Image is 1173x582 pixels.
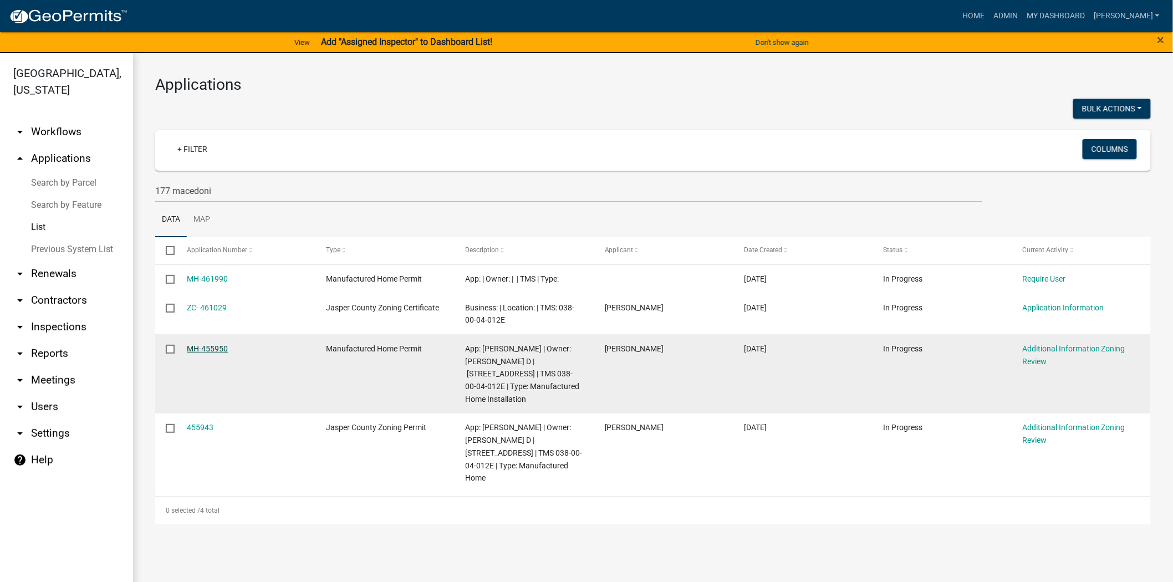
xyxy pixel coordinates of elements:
[1022,274,1065,283] a: Require User
[883,246,902,254] span: Status
[883,423,922,432] span: In Progress
[169,139,216,159] a: + Filter
[13,374,27,387] i: arrow_drop_down
[1089,6,1164,27] a: [PERSON_NAME]
[1022,6,1089,27] a: My Dashboard
[1073,99,1151,119] button: Bulk Actions
[155,180,982,202] input: Search for applications
[13,267,27,280] i: arrow_drop_down
[1157,33,1165,47] button: Close
[751,33,813,52] button: Don't show again
[176,237,315,264] datatable-header-cell: Application Number
[744,423,767,432] span: 07/28/2025
[958,6,989,27] a: Home
[13,400,27,413] i: arrow_drop_down
[187,202,217,238] a: Map
[187,303,227,312] a: ZC- 461029
[327,303,440,312] span: Jasper County Zoning Certificate
[187,344,228,353] a: MH-455950
[1022,344,1125,366] a: Additional Information Zoning Review
[744,303,767,312] span: 08/08/2025
[13,427,27,440] i: arrow_drop_down
[13,347,27,360] i: arrow_drop_down
[605,423,664,432] span: Stephanie Allen
[315,237,455,264] datatable-header-cell: Type
[13,320,27,334] i: arrow_drop_down
[290,33,314,52] a: View
[744,246,783,254] span: Date Created
[466,423,583,482] span: App: Stephanie Allen | Owner: JEFFERSON LATASHA D | 177 MACEDONIA RD | TMS 038-00-04-012E | Type:...
[327,274,422,283] span: Manufactured Home Permit
[155,202,187,238] a: Data
[594,237,733,264] datatable-header-cell: Applicant
[13,294,27,307] i: arrow_drop_down
[327,423,427,432] span: Jasper County Zoning Permit
[187,423,214,432] a: 455943
[605,303,664,312] span: ANGELA
[883,303,922,312] span: In Progress
[13,453,27,467] i: help
[187,246,248,254] span: Application Number
[13,125,27,139] i: arrow_drop_down
[155,75,1151,94] h3: Applications
[327,344,422,353] span: Manufactured Home Permit
[1022,303,1104,312] a: Application Information
[883,344,922,353] span: In Progress
[155,237,176,264] datatable-header-cell: Select
[321,37,492,47] strong: Add "Assigned Inspector" to Dashboard List!
[873,237,1012,264] datatable-header-cell: Status
[455,237,594,264] datatable-header-cell: Description
[733,237,873,264] datatable-header-cell: Date Created
[605,246,634,254] span: Applicant
[1022,423,1125,445] a: Additional Information Zoning Review
[466,344,580,404] span: App: Stephanie Allen | Owner: JEFFERSON LATASHA D | 177 MACEDONIA RD | TMS 038-00-04-012E | Type:...
[466,274,559,283] span: App: | Owner: | | TMS | Type:
[166,507,200,514] span: 0 selected /
[605,344,664,353] span: Stephanie Allen
[744,274,767,283] span: 08/11/2025
[1083,139,1137,159] button: Columns
[466,303,575,325] span: Business: | Location: | TMS: 038-00-04-012E
[187,274,228,283] a: MH-461990
[744,344,767,353] span: 07/28/2025
[1157,32,1165,48] span: ×
[155,497,1151,524] div: 4 total
[989,6,1022,27] a: Admin
[327,246,341,254] span: Type
[1012,237,1151,264] datatable-header-cell: Current Activity
[466,246,499,254] span: Description
[13,152,27,165] i: arrow_drop_up
[1022,246,1068,254] span: Current Activity
[883,274,922,283] span: In Progress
